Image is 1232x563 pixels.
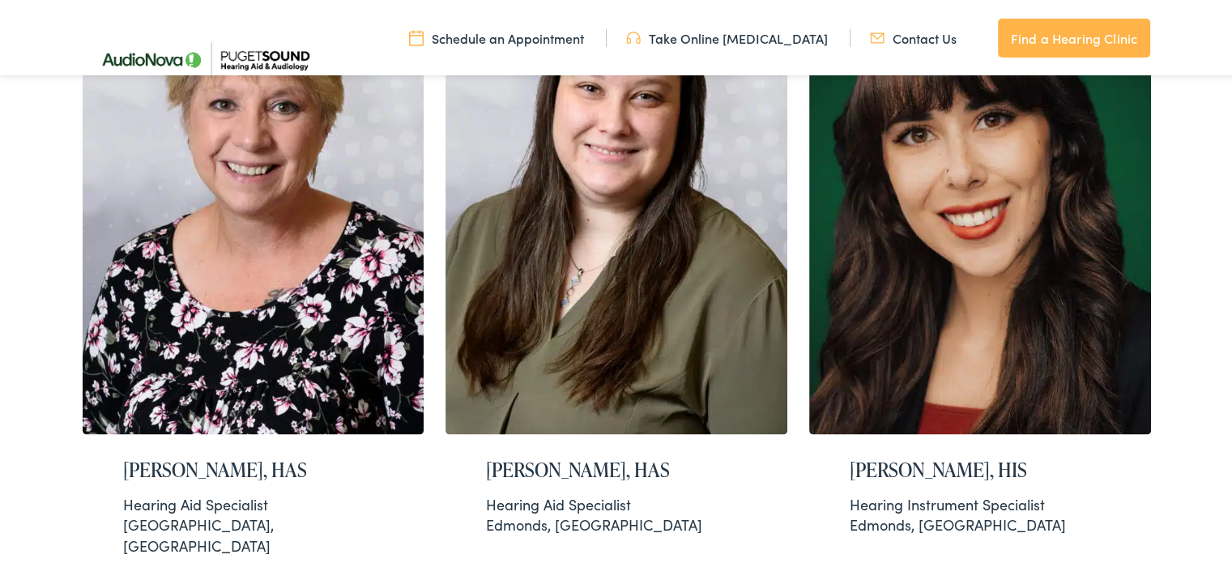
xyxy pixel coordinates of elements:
[486,492,747,532] div: Edmonds, [GEOGRAPHIC_DATA]
[850,492,1111,512] div: Hearing Instrument Specialist
[626,27,828,45] a: Take Online [MEDICAL_DATA]
[486,456,747,480] h2: [PERSON_NAME], HAS
[850,456,1111,480] h2: [PERSON_NAME], HIS
[123,456,384,480] h2: [PERSON_NAME], HAS
[123,492,384,512] div: Hearing Aid Specialist
[409,27,424,45] img: utility icon
[998,16,1150,55] a: Find a Hearing Clinic
[123,492,384,553] div: [GEOGRAPHIC_DATA], [GEOGRAPHIC_DATA]
[870,27,957,45] a: Contact Us
[850,492,1111,532] div: Edmonds, [GEOGRAPHIC_DATA]
[870,27,885,45] img: utility icon
[626,27,641,45] img: utility icon
[409,27,584,45] a: Schedule an Appointment
[486,492,747,512] div: Hearing Aid Specialist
